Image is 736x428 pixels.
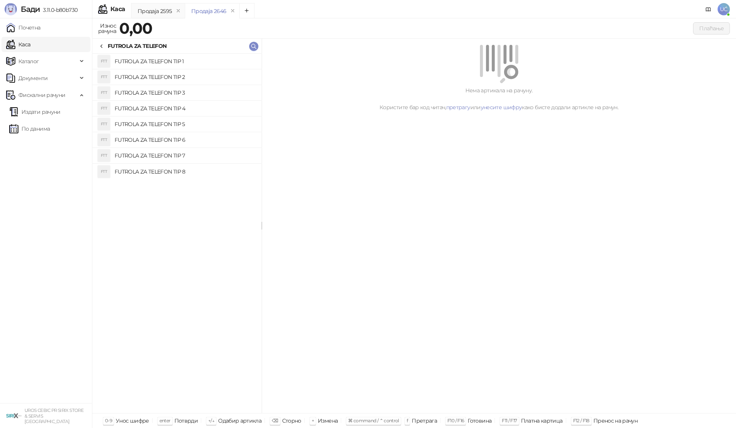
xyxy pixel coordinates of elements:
[282,416,301,426] div: Сторно
[18,71,48,86] span: Документи
[9,104,61,120] a: Издати рачуни
[412,416,437,426] div: Претрага
[105,418,112,423] span: 0-9
[272,418,278,423] span: ⌫
[593,416,637,426] div: Пренос на рачун
[115,149,255,162] h4: FUTROLA ZA TELEFON TIP 7
[115,166,255,178] h4: FUTROLA ZA TELEFON TIP 8
[98,149,110,162] div: FTT
[92,54,261,413] div: grid
[25,408,84,424] small: UROS CEBIC PR SIRIX STORE & SERVIS [GEOGRAPHIC_DATA]
[18,54,39,69] span: Каталог
[9,121,50,136] a: По данима
[312,418,314,423] span: +
[468,416,491,426] div: Готовина
[191,7,226,15] div: Продаја 2646
[5,3,17,15] img: Logo
[119,19,152,38] strong: 0,00
[138,7,172,15] div: Продаја 2595
[318,416,338,426] div: Измена
[446,104,470,111] a: претрагу
[521,416,563,426] div: Платна картица
[239,3,255,18] button: Add tab
[115,55,255,67] h4: FUTROLA ZA TELEFON TIP 1
[407,418,408,423] span: f
[98,118,110,130] div: FTT
[115,71,255,83] h4: FUTROLA ZA TELEFON TIP 2
[115,134,255,146] h4: FUTROLA ZA TELEFON TIP 6
[228,8,238,14] button: remove
[174,416,198,426] div: Потврди
[502,418,517,423] span: F11 / F17
[18,87,65,103] span: Фискални рачуни
[6,37,30,52] a: Каса
[98,87,110,99] div: FTT
[348,418,399,423] span: ⌘ command / ⌃ control
[159,418,171,423] span: enter
[173,8,183,14] button: remove
[21,5,40,14] span: Бади
[6,408,21,423] img: 64x64-companyLogo-cb9a1907-c9b0-4601-bb5e-5084e694c383.png
[116,416,149,426] div: Унос шифре
[115,118,255,130] h4: FUTROLA ZA TELEFON TIP 5
[115,102,255,115] h4: FUTROLA ZA TELEFON TIP 4
[40,7,77,13] span: 3.11.0-b80b730
[6,20,41,35] a: Почетна
[110,6,125,12] div: Каса
[718,3,730,15] span: UĆ
[98,71,110,83] div: FTT
[208,418,214,423] span: ↑/↓
[271,86,727,112] div: Нема артикала на рачуну. Користите бар код читач, или како бисте додали артикле на рачун.
[98,134,110,146] div: FTT
[115,87,255,99] h4: FUTROLA ZA TELEFON TIP 3
[97,21,118,36] div: Износ рачуна
[108,42,166,50] div: FUTROLA ZA TELEFON
[481,104,522,111] a: унесите шифру
[447,418,464,423] span: F10 / F16
[693,22,730,34] button: Плаћање
[98,102,110,115] div: FTT
[218,416,261,426] div: Одабир артикла
[573,418,590,423] span: F12 / F18
[98,166,110,178] div: FTT
[702,3,715,15] a: Документација
[98,55,110,67] div: FTT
